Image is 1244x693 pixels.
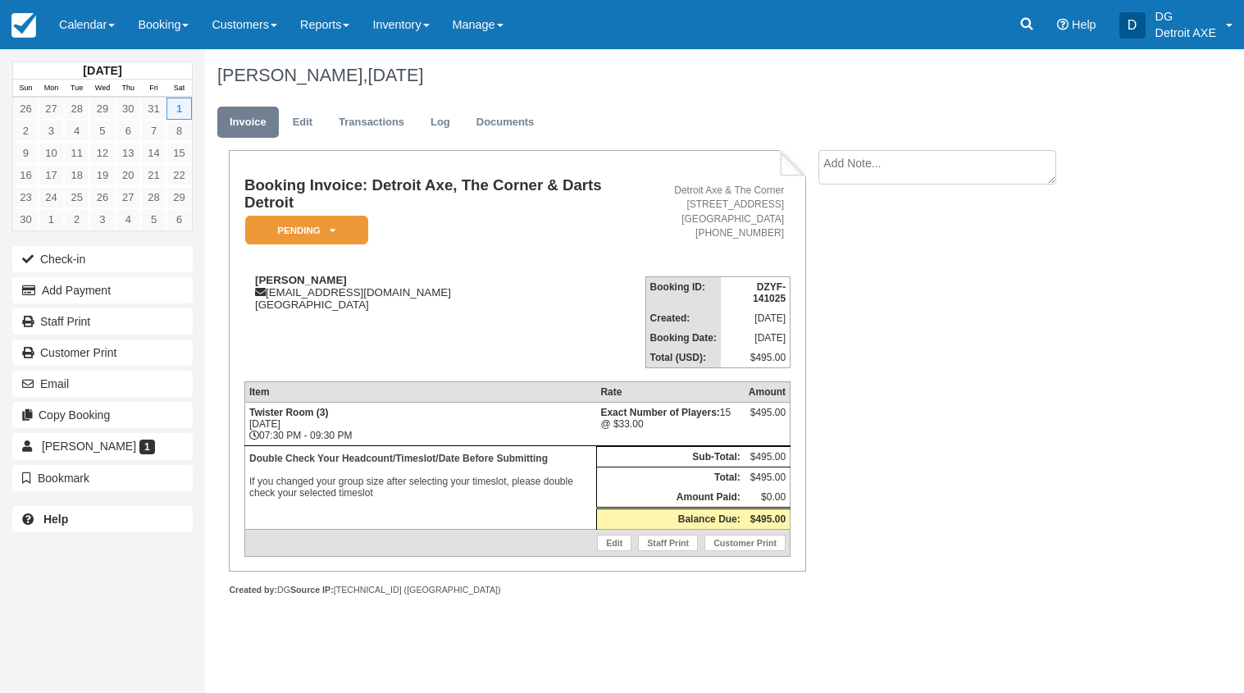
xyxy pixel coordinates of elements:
[721,328,791,348] td: [DATE]
[1057,19,1069,30] i: Help
[596,402,744,445] td: 15 @ $33.00
[141,120,166,142] a: 7
[12,371,193,397] button: Email
[418,107,463,139] a: Log
[13,80,39,98] th: Sun
[645,308,721,328] th: Created:
[141,186,166,208] a: 28
[89,142,115,164] a: 12
[367,65,423,85] span: [DATE]
[326,107,417,139] a: Transactions
[217,107,279,139] a: Invoice
[39,164,64,186] a: 17
[89,186,115,208] a: 26
[12,465,193,491] button: Bookmark
[64,164,89,186] a: 18
[721,308,791,328] td: [DATE]
[745,487,791,508] td: $0.00
[597,535,631,551] a: Edit
[244,381,596,402] th: Item
[596,446,744,467] th: Sub-Total:
[166,164,192,186] a: 22
[652,184,785,240] address: Detroit Axe & The Corner [STREET_ADDRESS] [GEOGRAPHIC_DATA] [PHONE_NUMBER]
[116,142,141,164] a: 13
[141,142,166,164] a: 14
[13,98,39,120] a: 26
[721,348,791,368] td: $495.00
[64,80,89,98] th: Tue
[600,407,719,418] strong: Exact Number of Players
[39,142,64,164] a: 10
[645,276,721,308] th: Booking ID:
[166,120,192,142] a: 8
[166,186,192,208] a: 29
[745,446,791,467] td: $495.00
[43,513,68,526] b: Help
[12,246,193,272] button: Check-in
[244,177,645,211] h1: Booking Invoice: Detroit Axe, The Corner & Darts Detroit
[245,216,368,244] em: Pending
[704,535,786,551] a: Customer Print
[12,402,193,428] button: Copy Booking
[166,142,192,164] a: 15
[64,142,89,164] a: 11
[13,208,39,230] a: 30
[1072,18,1096,31] span: Help
[89,164,115,186] a: 19
[255,274,347,286] strong: [PERSON_NAME]
[12,308,193,335] a: Staff Print
[464,107,547,139] a: Documents
[89,208,115,230] a: 3
[141,80,166,98] th: Fri
[42,440,136,453] span: [PERSON_NAME]
[116,98,141,120] a: 30
[141,98,166,120] a: 31
[596,508,744,529] th: Balance Due:
[280,107,325,139] a: Edit
[596,467,744,487] th: Total:
[39,120,64,142] a: 3
[244,274,645,311] div: [EMAIL_ADDRESS][DOMAIN_NAME] [GEOGRAPHIC_DATA]
[166,80,192,98] th: Sat
[596,487,744,508] th: Amount Paid:
[39,98,64,120] a: 27
[290,585,334,595] strong: Source IP:
[229,585,277,595] strong: Created by:
[645,348,721,368] th: Total (USD):
[13,186,39,208] a: 23
[745,381,791,402] th: Amount
[229,584,805,596] div: DG [TECHNICAL_ID] ([GEOGRAPHIC_DATA])
[64,120,89,142] a: 4
[13,164,39,186] a: 16
[13,142,39,164] a: 9
[1155,25,1216,41] p: Detroit AXE
[11,13,36,38] img: checkfront-main-nav-mini-logo.png
[244,215,362,245] a: Pending
[12,433,193,459] a: [PERSON_NAME] 1
[12,277,193,303] button: Add Payment
[1119,12,1146,39] div: D
[753,281,786,304] strong: DZYF-141025
[139,440,155,454] span: 1
[13,120,39,142] a: 2
[89,80,115,98] th: Wed
[141,208,166,230] a: 5
[64,186,89,208] a: 25
[116,80,141,98] th: Thu
[596,381,744,402] th: Rate
[12,340,193,366] a: Customer Print
[64,208,89,230] a: 2
[745,467,791,487] td: $495.00
[39,208,64,230] a: 1
[89,98,115,120] a: 29
[749,407,786,431] div: $495.00
[89,120,115,142] a: 5
[166,208,192,230] a: 6
[141,164,166,186] a: 21
[39,186,64,208] a: 24
[39,80,64,98] th: Mon
[244,402,596,445] td: [DATE] 07:30 PM - 09:30 PM
[116,120,141,142] a: 6
[638,535,698,551] a: Staff Print
[750,513,786,525] strong: $495.00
